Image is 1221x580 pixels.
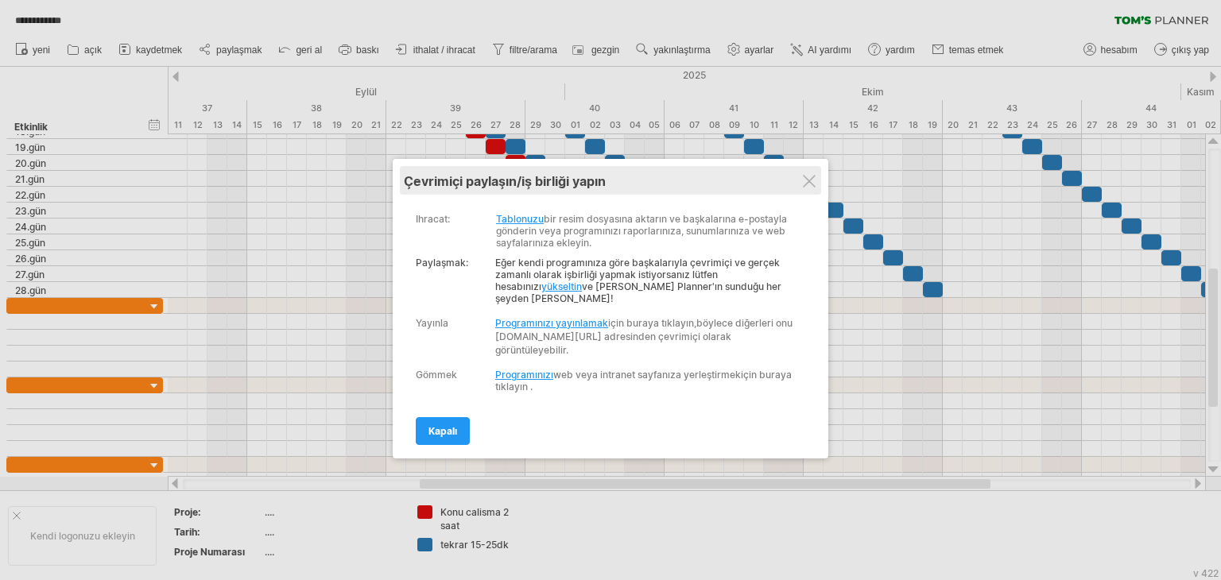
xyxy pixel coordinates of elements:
[495,369,792,392] font: için buraya tıklayın .
[416,369,457,381] font: Gömmek
[428,425,457,437] font: kapalı
[495,369,553,381] a: Programınızı
[495,280,781,304] font: ve [PERSON_NAME] Planner'ın sunduğu her şeyden [PERSON_NAME]!
[608,317,696,329] font: için buraya tıklayın,
[541,280,582,292] a: yükseltin
[496,213,544,225] a: Tablonuzu
[496,213,787,249] font: bir resim dosyasına aktarın ve başkalarına e-postayla gönderin veya programınızı raporlarınıza, s...
[553,369,741,381] font: web veya intranet sayfanıza yerleştirmek
[495,317,608,329] a: Programınızı yayınlamak
[416,257,468,269] font: Paylaşmak:
[416,213,450,225] font: ihracat:
[404,173,606,189] font: çevrimiçi paylaşın/iş birliği yapın
[495,317,793,356] font: böylece diğerleri onu [DOMAIN_NAME][URL] adresinden çevrimiçi olarak görüntüleyebilir.
[416,417,470,445] a: kapalı
[416,317,448,329] font: Yayınla
[495,257,780,292] font: Eğer kendi programınıza göre başkalarıyla çevrimiçi ve gerçek zamanlı olarak işbirliği yapmak ist...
